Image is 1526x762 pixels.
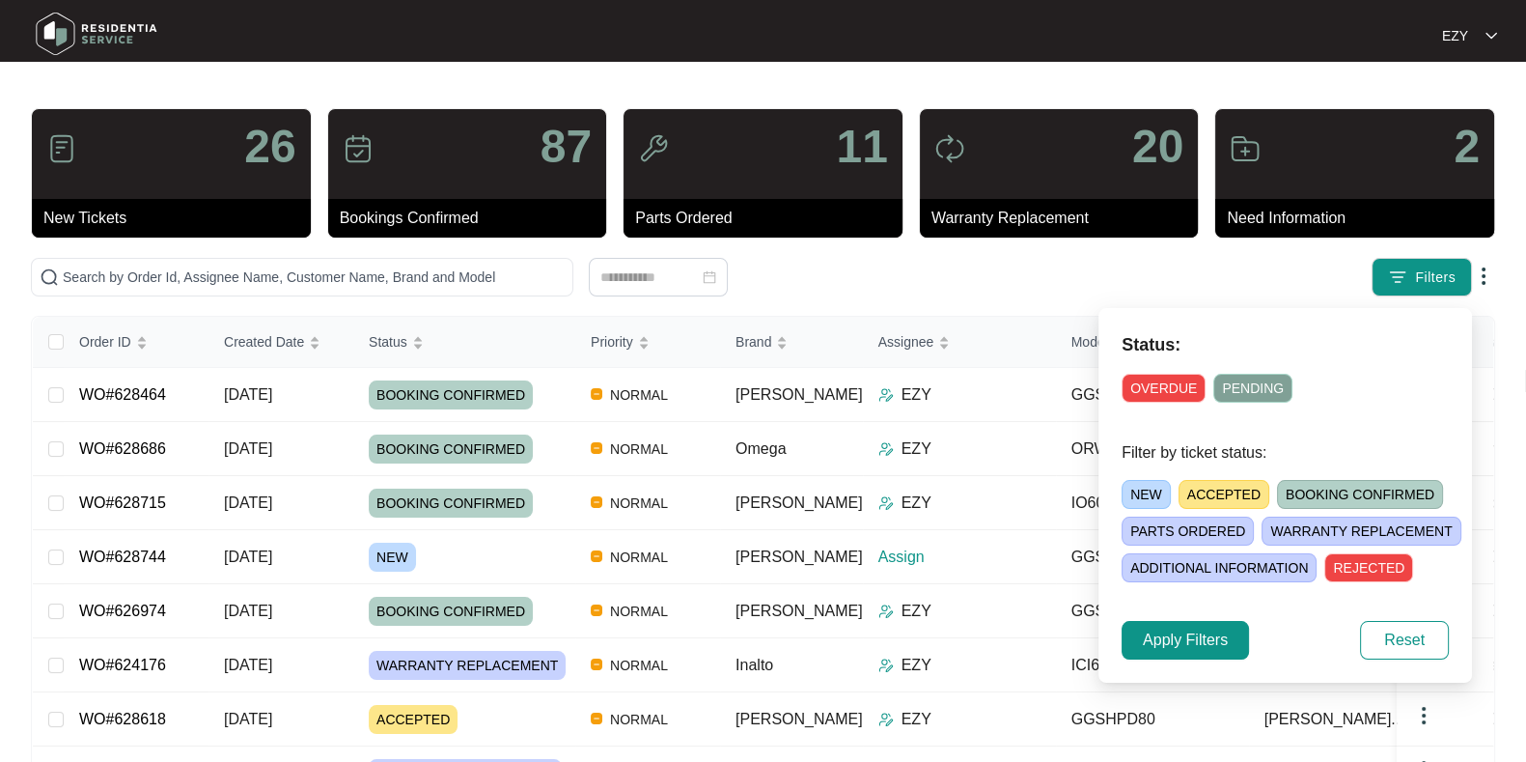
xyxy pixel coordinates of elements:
p: Need Information [1227,207,1494,230]
span: [DATE] [224,549,272,565]
span: WARRANTY REPLACEMENT [369,651,566,680]
span: [DATE] [224,657,272,673]
span: Apply Filters [1143,629,1228,652]
span: [DATE] [224,440,272,457]
img: dropdown arrow [1485,31,1497,41]
span: NORMAL [602,546,676,569]
td: GGSHPD80 [1056,692,1249,747]
span: [DATE] [224,603,272,619]
td: GGSO605MS [1056,584,1249,638]
span: Priority [591,331,633,353]
img: Assigner Icon [878,604,894,619]
p: 87 [541,124,592,170]
span: Status [369,331,407,353]
p: Filter by ticket status: [1122,441,1449,465]
th: Status [353,317,575,368]
img: Vercel Logo [591,605,602,616]
img: Vercel Logo [591,388,602,400]
span: Assignee [878,331,934,353]
img: icon [46,133,77,164]
img: Vercel Logo [591,550,602,562]
img: Assigner Icon [878,495,894,511]
p: Assign [878,546,1056,569]
img: search-icon [40,268,59,287]
p: 11 [836,124,887,170]
span: NORMAL [602,383,676,407]
span: ACCEPTED [369,705,458,734]
a: WO#628715 [79,494,166,511]
img: Assigner Icon [878,441,894,457]
th: Priority [575,317,720,368]
span: [PERSON_NAME] [735,711,863,727]
img: icon [638,133,669,164]
span: NORMAL [602,600,676,623]
img: icon [343,133,374,164]
a: WO#628464 [79,386,166,403]
span: BOOKING CONFIRMED [369,381,533,409]
span: NORMAL [602,492,676,515]
img: Vercel Logo [591,659,602,670]
span: [DATE] [224,711,272,727]
span: OVERDUE [1122,374,1206,403]
span: Filters [1415,268,1456,288]
span: PENDING [1213,374,1292,403]
p: Warranty Replacement [931,207,1199,230]
th: Brand [720,317,863,368]
a: WO#628618 [79,711,166,727]
button: filter iconFilters [1372,258,1472,296]
a: WO#626974 [79,603,166,619]
td: ICI603K.1 [1056,638,1249,692]
a: WO#628686 [79,440,166,457]
img: Assigner Icon [878,387,894,403]
span: [PERSON_NAME] [735,386,863,403]
span: NORMAL [602,654,676,677]
td: ORW9XA [1056,422,1249,476]
span: ACCEPTED [1179,480,1269,509]
th: Assignee [863,317,1056,368]
td: GGSO605MS [1056,368,1249,422]
span: NORMAL [602,437,676,461]
span: Omega [735,440,786,457]
td: IO60XL5M (s) [1056,476,1249,530]
p: EZY [902,708,931,731]
p: EZY [902,600,931,623]
span: BOOKING CONFIRMED [369,435,533,464]
span: NORMAL [602,708,676,731]
img: Assigner Icon [878,658,894,673]
img: icon [934,133,965,164]
a: WO#624176 [79,657,166,673]
span: Reset [1384,629,1425,652]
p: EZY [902,654,931,677]
img: residentia service logo [29,5,164,63]
span: Inalto [735,657,773,673]
span: BOOKING CONFIRMED [1277,480,1443,509]
button: Reset [1360,621,1449,660]
p: EZY [1442,26,1468,45]
p: 20 [1132,124,1183,170]
img: icon [1230,133,1261,164]
img: Vercel Logo [591,442,602,454]
span: [PERSON_NAME] [735,494,863,511]
p: EZY [902,383,931,407]
a: WO#628744 [79,549,166,565]
span: WARRANTY REPLACEMENT [1262,517,1460,546]
p: EZY [902,492,931,515]
input: Search by Order Id, Assignee Name, Customer Name, Brand and Model [63,267,565,288]
span: PARTS ORDERED [1122,517,1254,546]
span: BOOKING CONFIRMED [369,489,533,518]
span: Brand [735,331,771,353]
span: ADDITIONAL INFORMATION [1122,553,1317,582]
span: [PERSON_NAME] [735,549,863,565]
span: Order ID [79,331,131,353]
img: dropdown arrow [1412,704,1435,727]
td: GGSVD7 (s) [1056,530,1249,584]
span: NEW [369,543,416,572]
span: BOOKING CONFIRMED [369,597,533,626]
button: Apply Filters [1122,621,1249,660]
p: 26 [244,124,295,170]
img: Vercel Logo [591,496,602,508]
span: Model [1071,331,1108,353]
span: NEW [1122,480,1171,509]
img: dropdown arrow [1472,265,1495,288]
span: [PERSON_NAME] [735,603,863,619]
